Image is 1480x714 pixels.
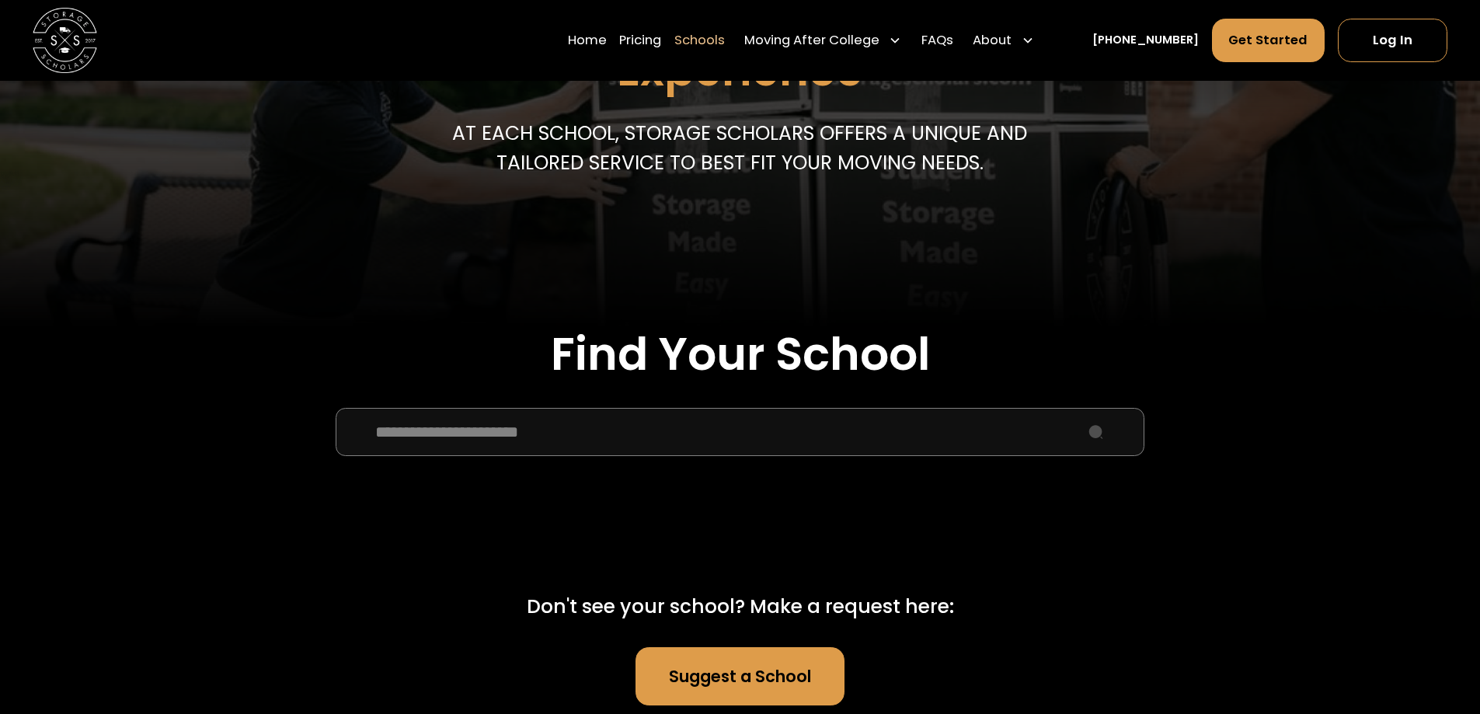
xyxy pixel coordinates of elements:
form: School Select Form [158,408,1322,529]
div: About [966,18,1041,63]
a: Log In [1338,19,1447,62]
h2: Find Your School [158,327,1322,381]
a: Home [568,18,607,63]
p: At each school, storage scholars offers a unique and tailored service to best fit your Moving needs. [445,119,1035,177]
a: [PHONE_NUMBER] [1092,32,1199,49]
a: Schools [674,18,725,63]
div: Moving After College [744,31,879,51]
div: Moving After College [738,18,909,63]
div: Don't see your school? Make a request here: [527,592,954,621]
img: Storage Scholars main logo [33,8,97,72]
a: FAQs [921,18,953,63]
div: About [973,31,1012,51]
a: Pricing [619,18,661,63]
a: Get Started [1212,19,1325,62]
a: Suggest a School [636,647,844,705]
